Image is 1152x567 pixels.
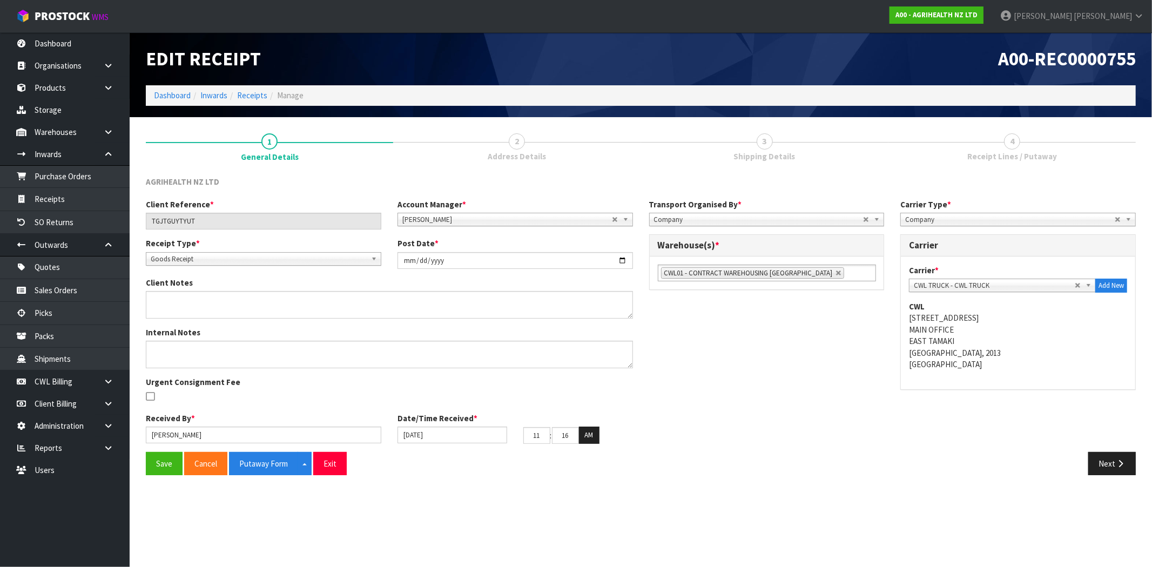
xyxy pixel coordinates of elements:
span: 1 [261,133,278,150]
span: Company [905,213,1115,226]
strong: CWL [909,301,925,312]
button: Add New [1095,279,1127,293]
span: Shipping Details [734,151,796,162]
label: Carrier Type [900,199,951,210]
label: Transport Organised By [649,199,742,210]
input: HH [523,427,550,444]
span: [PERSON_NAME] [1014,11,1072,21]
label: Post Date [398,238,439,249]
span: AGRIHEALTH NZ LTD [146,177,219,187]
h3: Carrier [909,240,1127,251]
span: 2 [509,133,525,150]
button: Cancel [184,452,227,475]
a: A00 - AGRIHEALTH NZ LTD [890,6,983,24]
span: Company [654,213,864,226]
label: Receipt Type [146,238,200,249]
span: [PERSON_NAME] [402,213,612,226]
label: Client Reference [146,199,214,210]
span: Edit Receipt [146,47,261,70]
address: [STREET_ADDRESS] MAIN OFFICE EAST TAMAKI [GEOGRAPHIC_DATA], 2013 [GEOGRAPHIC_DATA] [909,301,1127,370]
span: Receipt Lines / Putaway [967,151,1057,162]
label: Client Notes [146,277,193,288]
button: Exit [313,452,347,475]
a: Dashboard [154,90,191,100]
span: Goods Receipt [151,253,367,266]
span: [PERSON_NAME] [1074,11,1132,21]
label: Urgent Consignment Fee [146,376,240,388]
span: CWL01 - CONTRACT WAREHOUSING [GEOGRAPHIC_DATA] [664,268,833,278]
input: Client Reference [146,213,381,230]
span: ProStock [35,9,90,23]
a: Receipts [237,90,267,100]
button: Putaway Form [229,452,298,475]
label: Received By [146,413,195,424]
span: 3 [757,133,773,150]
span: 4 [1004,133,1020,150]
input: Date/Time received [398,427,507,443]
label: Account Manager [398,199,466,210]
small: WMS [92,12,109,22]
span: General Details [241,151,299,163]
label: Internal Notes [146,327,200,338]
h3: Warehouse(s) [658,240,876,251]
td: : [550,427,552,444]
img: cube-alt.png [16,9,30,23]
span: General Details [146,168,1136,483]
button: AM [579,427,599,444]
button: Next [1088,452,1136,475]
a: Inwards [200,90,227,100]
span: Manage [277,90,304,100]
strong: A00 - AGRIHEALTH NZ LTD [895,10,978,19]
label: Carrier [909,265,939,276]
button: Save [146,452,183,475]
label: Date/Time Received [398,413,477,424]
span: A00-REC0000755 [998,47,1136,70]
span: Address Details [488,151,546,162]
input: MM [552,427,579,444]
span: CWL TRUCK - CWL TRUCK [914,279,1075,292]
